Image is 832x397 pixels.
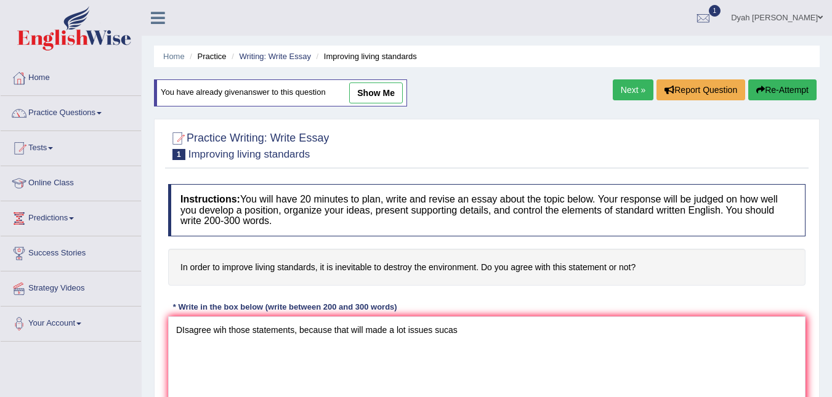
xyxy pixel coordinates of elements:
[313,50,417,62] li: Improving living standards
[188,148,310,160] small: Improving living standards
[163,52,185,61] a: Home
[168,301,402,313] div: * Write in the box below (write between 200 and 300 words)
[1,166,141,197] a: Online Class
[1,61,141,92] a: Home
[172,149,185,160] span: 1
[1,271,141,302] a: Strategy Videos
[656,79,745,100] button: Report Question
[1,201,141,232] a: Predictions
[1,236,141,267] a: Success Stories
[1,96,141,127] a: Practice Questions
[748,79,817,100] button: Re-Attempt
[1,131,141,162] a: Tests
[180,194,240,204] b: Instructions:
[709,5,721,17] span: 1
[168,184,806,236] h4: You will have 20 minutes to plan, write and revise an essay about the topic below. Your response ...
[154,79,407,106] div: You have already given answer to this question
[1,307,141,337] a: Your Account
[349,82,403,103] a: show me
[613,79,653,100] a: Next »
[168,129,329,160] h2: Practice Writing: Write Essay
[187,50,226,62] li: Practice
[168,249,806,286] h4: In order to improve living standards, it is inevitable to destroy the environment. Do you agree w...
[239,52,311,61] a: Writing: Write Essay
